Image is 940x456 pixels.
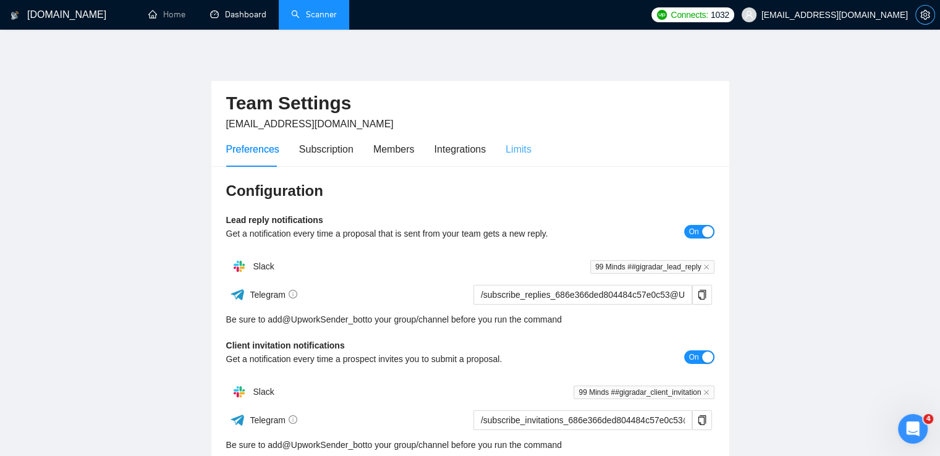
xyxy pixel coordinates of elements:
span: 99 Minds ##gigradar_client_invitation [574,386,714,399]
button: setting [915,5,935,25]
img: ww3wtPAAAAAElFTkSuQmCC [230,412,245,428]
a: setting [915,10,935,20]
iframe: Intercom live chat [898,414,928,444]
div: Subscription [299,141,354,157]
img: logo [11,6,19,25]
span: setting [916,10,934,20]
div: Be sure to add to your group/channel before you run the command [226,438,714,452]
button: copy [692,285,712,305]
b: Client invitation notifications [226,340,345,350]
img: hpQkSZIkSZIkSZIkSZIkSZIkSZIkSZIkSZIkSZIkSZIkSZIkSZIkSZIkSZIkSZIkSZIkSZIkSZIkSZIkSZIkSZIkSZIkSZIkS... [227,379,252,404]
img: upwork-logo.png [657,10,667,20]
a: @UpworkSender_bot [282,313,365,326]
span: user [745,11,753,19]
div: Get a notification every time a prospect invites you to submit a proposal. [226,352,593,366]
span: Slack [253,387,274,397]
button: copy [692,410,712,430]
span: info-circle [289,290,297,298]
div: Integrations [434,141,486,157]
span: copy [693,290,711,300]
a: @UpworkSender_bot [282,438,365,452]
span: On [688,225,698,239]
span: info-circle [289,415,297,424]
span: close [703,389,709,395]
span: Slack [253,261,274,271]
span: copy [693,415,711,425]
div: Be sure to add to your group/channel before you run the command [226,313,714,326]
a: searchScanner [291,9,337,20]
img: hpQkSZIkSZIkSZIkSZIkSZIkSZIkSZIkSZIkSZIkSZIkSZIkSZIkSZIkSZIkSZIkSZIkSZIkSZIkSZIkSZIkSZIkSZIkSZIkS... [227,254,252,279]
span: 99 Minds ##gigradar_lead_reply [590,260,714,274]
img: ww3wtPAAAAAElFTkSuQmCC [230,287,245,302]
h2: Team Settings [226,91,714,116]
span: On [688,350,698,364]
span: 4 [923,414,933,424]
b: Lead reply notifications [226,215,323,225]
span: close [703,264,709,270]
div: Get a notification every time a proposal that is sent from your team gets a new reply. [226,227,593,240]
div: Preferences [226,141,279,157]
div: Limits [506,141,531,157]
span: [EMAIL_ADDRESS][DOMAIN_NAME] [226,119,394,129]
h3: Configuration [226,181,714,201]
span: 1032 [711,8,729,22]
div: Members [373,141,415,157]
span: Connects: [671,8,708,22]
span: Telegram [250,290,297,300]
a: dashboardDashboard [210,9,266,20]
a: homeHome [148,9,185,20]
span: Telegram [250,415,297,425]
